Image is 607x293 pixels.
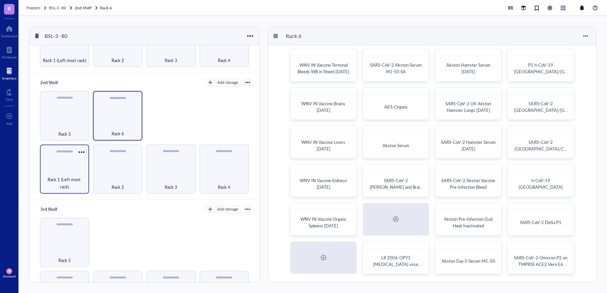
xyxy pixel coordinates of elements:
[1,23,17,38] a: Dashboard
[445,100,492,113] span: SARS-CpV-2 UK Akston Hamster Lungs [DATE]
[43,176,86,190] span: Rack 1 (Left most rack)
[384,104,408,110] span: AKS-Organs
[58,257,71,264] span: Rack 5
[75,5,113,11] a: 2nd ShelfRack 6
[514,62,568,81] span: P1 h-CoV-19 [GEOGRAPHIC_DATA]/[GEOGRAPHIC_DATA]
[441,139,497,152] span: SARS-CoV-2 Hamster Serum [DATE]
[112,183,124,191] span: Rack 2
[43,57,86,64] span: Rack 1 (Left most rack)
[58,130,71,138] span: Rack 5
[8,4,11,13] span: R
[165,183,177,191] span: Rack 3
[441,177,496,190] span: SARS-CoV-2 Akston Vaccine Pre-Infection Bleed
[442,258,495,264] span: Akston Day 0 Serum M1-50
[370,62,423,75] span: SARS-CoV-2 Akston Serum M1-50 SA
[6,97,13,101] div: Core
[444,216,493,229] span: Akston Pre-Infection (5ul) Heat Inactivated
[301,100,346,113] span: WNV IN Vaccine Brains [DATE]
[300,216,347,229] span: WNV IN Vaccine Organs Spleens [DATE]
[218,183,230,191] span: Rack 4
[6,121,13,125] div: Add
[218,57,230,64] span: Rack 4
[2,45,17,59] a: Notebook
[373,254,423,280] span: LR 2006-OPY1 [MEDICAL_DATA] virus [DATE] Ref LXV1103-01 p129
[519,177,563,190] span: h-CoV-19 [GEOGRAPHIC_DATA]
[520,219,561,225] span: SARS-CoV-2 Delta P1
[165,57,177,64] span: Rack 3
[383,142,409,148] span: Akston Serum
[37,205,77,214] div: 3rd Shelf
[2,55,17,59] div: Notebook
[37,78,77,87] div: 2nd Shelf
[217,80,238,85] div: Add storage
[300,177,348,190] span: WNV IN Vaccine Kidneys [DATE]
[8,270,11,273] span: SR
[49,5,66,11] span: BSL-3 -80
[283,30,322,42] div: Rack 6
[513,254,569,280] span: SARS-CoV-2 Omicron P2 on TMPRSS ACE2 Vero E6 [DATE]-[DATE] (disregard P3 on labels-mistake)
[3,274,16,278] div: Account
[301,139,346,152] span: WNV IN Vaccine Livers [DATE]
[1,34,17,38] div: Dashboard
[205,79,241,86] button: Add storage
[446,62,491,75] span: Akston Hamster Serum [DATE]
[49,5,73,11] a: BSL-3 -80
[217,206,238,212] div: Add storage
[297,62,349,75] span: WNV IN Vaccine Terminal Bleeds WB in Shield [DATE]
[2,76,17,80] div: Inventory
[26,5,40,11] span: Freezers
[112,130,124,137] span: Rack 6
[6,87,13,101] a: Core
[42,30,81,42] div: BSL-3 -80
[2,66,17,80] a: Inventory
[26,5,48,11] a: Freezers
[205,205,241,213] button: Add storage
[514,100,568,120] span: SARS-CoV-2 [GEOGRAPHIC_DATA]/[GEOGRAPHIC_DATA]
[112,57,124,64] span: Rack 2
[370,177,423,197] span: SARS-CoV-2 [PERSON_NAME] and Brain [DATE]
[515,139,568,158] span: SARS-CoV-2 [GEOGRAPHIC_DATA]/CA P1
